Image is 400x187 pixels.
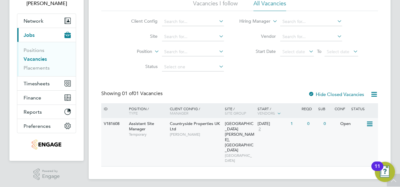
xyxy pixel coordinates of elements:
a: Positions [24,47,44,53]
div: 11 [375,166,380,174]
a: Powered byEngage [33,168,60,180]
span: 01 Vacancies [122,90,163,97]
label: Hide Closed Vacancies [308,91,364,97]
div: 0 [306,118,322,130]
input: Search for... [280,32,342,41]
div: Open [339,118,366,130]
button: Reports [17,105,76,119]
div: Status [350,103,377,114]
span: Select date [327,49,349,54]
span: [PERSON_NAME] [170,132,222,137]
span: Manager [170,110,188,116]
button: Finance [17,91,76,105]
input: Select one [162,63,224,71]
span: [GEOGRAPHIC_DATA] [225,153,255,163]
label: Site [121,33,158,39]
label: Start Date [240,48,276,54]
div: V181608 [102,118,124,130]
a: Placements [24,65,50,71]
div: 1 [289,118,305,130]
input: Search for... [162,48,224,56]
span: 01 of [122,90,133,97]
span: Temporary [129,132,167,137]
span: Type [129,110,138,116]
button: Jobs [17,28,76,42]
span: Assistant Site Manager [129,121,154,132]
button: Preferences [17,119,76,133]
div: Site / [223,103,256,118]
div: Jobs [17,42,76,76]
div: ID [102,103,124,114]
div: Client Config / [168,103,223,118]
span: Preferences [24,123,51,129]
span: Jobs [24,32,35,38]
span: [GEOGRAPHIC_DATA][PERSON_NAME], [GEOGRAPHIC_DATA] [225,121,254,153]
a: Go to home page [17,139,76,150]
button: Open Resource Center, 11 new notifications [375,162,395,182]
div: Showing [101,90,164,97]
span: Countryside Properties UK Ltd [170,121,220,132]
div: Position / [124,103,168,118]
img: knightwood-logo-retina.png [32,139,61,150]
input: Search for... [162,17,224,26]
div: Sub [317,103,333,114]
div: Conf [333,103,349,114]
label: Vendor [240,33,276,39]
label: Status [121,64,158,69]
span: Engage [42,174,60,179]
span: To [315,47,323,55]
input: Search for... [162,32,224,41]
span: Network [24,18,43,24]
div: Reqd [300,103,316,114]
span: Powered by [42,168,60,174]
label: Position [116,48,152,55]
label: Hiring Manager [234,18,270,25]
input: Search for... [280,17,342,26]
span: 2 [258,127,262,132]
span: Reports [24,109,42,115]
button: Network [17,14,76,28]
div: 0 [322,118,338,130]
a: Vacancies [24,56,47,62]
div: [DATE] [258,121,287,127]
span: Finance [24,95,41,101]
button: Timesheets [17,76,76,90]
span: Select date [282,49,305,54]
div: Start / [256,103,300,119]
span: Timesheets [24,81,50,87]
span: Site Group [225,110,246,116]
span: Vendors [258,110,275,116]
label: Client Config [121,18,158,24]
